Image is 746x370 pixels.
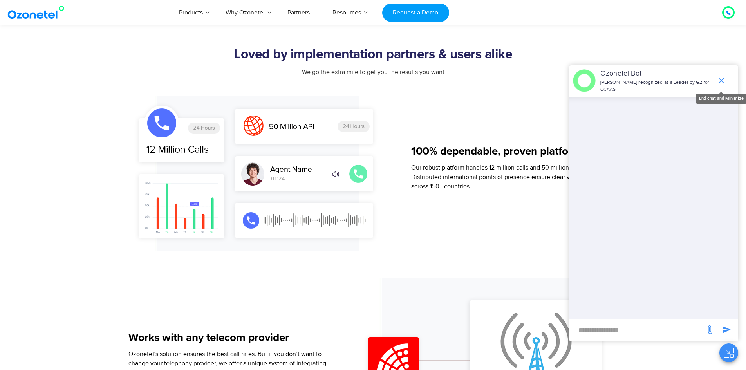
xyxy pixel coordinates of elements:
[302,68,444,76] span: We go the extra mile to get you the results you want
[411,163,617,191] p: Our robust platform handles 12 million calls and 50 million API hits daily. Distributed internati...
[600,69,713,79] p: Ozonetel Bot
[719,322,734,338] span: send message
[382,4,449,22] a: Request a Demo
[573,69,596,92] img: header
[713,73,729,88] span: end chat or minimize
[719,343,738,362] button: Close chat
[411,146,617,157] h5: 100% dependable, proven platform
[600,79,713,93] p: [PERSON_NAME] recognized as a Leader by G2 for CCAAS
[128,47,618,63] h2: Loved by implementation partners & users alike
[702,322,718,338] span: send message
[573,323,701,338] div: new-msg-input
[128,332,329,343] h5: Works with any telecom provider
